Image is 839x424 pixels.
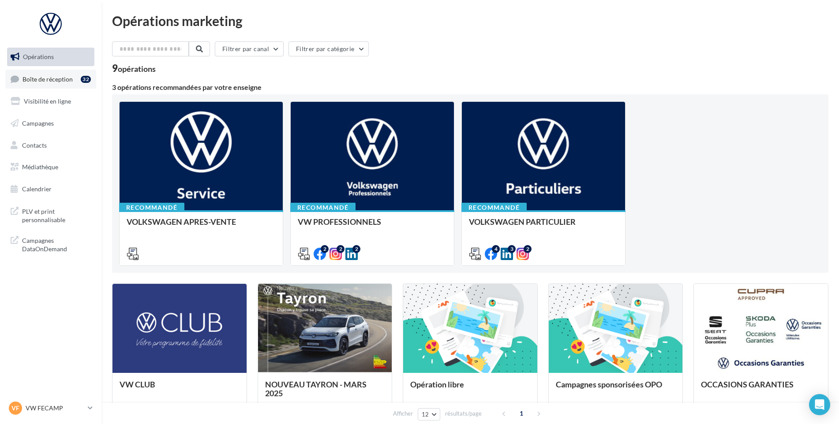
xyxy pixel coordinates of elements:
div: 2 [524,245,532,253]
span: Contacts [22,141,47,149]
div: 2 [352,245,360,253]
span: NOUVEAU TAYRON - MARS 2025 [265,379,367,398]
span: VOLKSWAGEN PARTICULIER [469,217,576,227]
span: Campagnes sponsorisées OPO [556,379,662,389]
div: 3 opérations recommandées par votre enseigne [112,84,828,91]
div: Open Intercom Messenger [809,394,830,415]
a: Contacts [5,136,96,155]
span: Visibilité en ligne [24,97,71,105]
p: VW FECAMP [26,404,84,413]
span: Opération libre [410,379,464,389]
a: PLV et print personnalisable [5,202,96,228]
div: Recommandé [290,203,356,212]
div: 32 [81,76,91,83]
div: Opérations marketing [112,14,828,27]
div: opérations [118,65,156,73]
span: VOLKSWAGEN APRES-VENTE [127,217,236,227]
span: 12 [422,411,429,418]
button: Filtrer par catégorie [288,41,369,56]
a: Visibilité en ligne [5,92,96,111]
a: Boîte de réception32 [5,70,96,89]
div: 2 [321,245,329,253]
button: Filtrer par canal [215,41,284,56]
span: Opérations [23,53,54,60]
span: Campagnes DataOnDemand [22,234,91,253]
span: Campagnes [22,119,54,127]
span: VW CLUB [120,379,155,389]
span: VF [11,404,19,413]
a: Campagnes DataOnDemand [5,231,96,257]
span: Afficher [393,409,413,418]
div: 9 [112,63,156,73]
span: Médiathèque [22,163,58,171]
a: Médiathèque [5,158,96,176]
span: VW PROFESSIONNELS [298,217,381,227]
a: VF VW FECAMP [7,400,94,417]
span: résultats/page [445,409,482,418]
div: 4 [492,245,500,253]
div: 3 [508,245,516,253]
span: Calendrier [22,185,52,193]
span: 1 [514,406,528,420]
span: Boîte de réception [22,75,73,82]
span: PLV et print personnalisable [22,205,91,224]
a: Opérations [5,48,96,66]
a: Campagnes [5,114,96,133]
a: Calendrier [5,180,96,198]
div: Recommandé [119,203,184,212]
div: 2 [337,245,345,253]
button: 12 [418,408,440,420]
span: OCCASIONS GARANTIES [701,379,794,389]
div: Recommandé [461,203,527,212]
